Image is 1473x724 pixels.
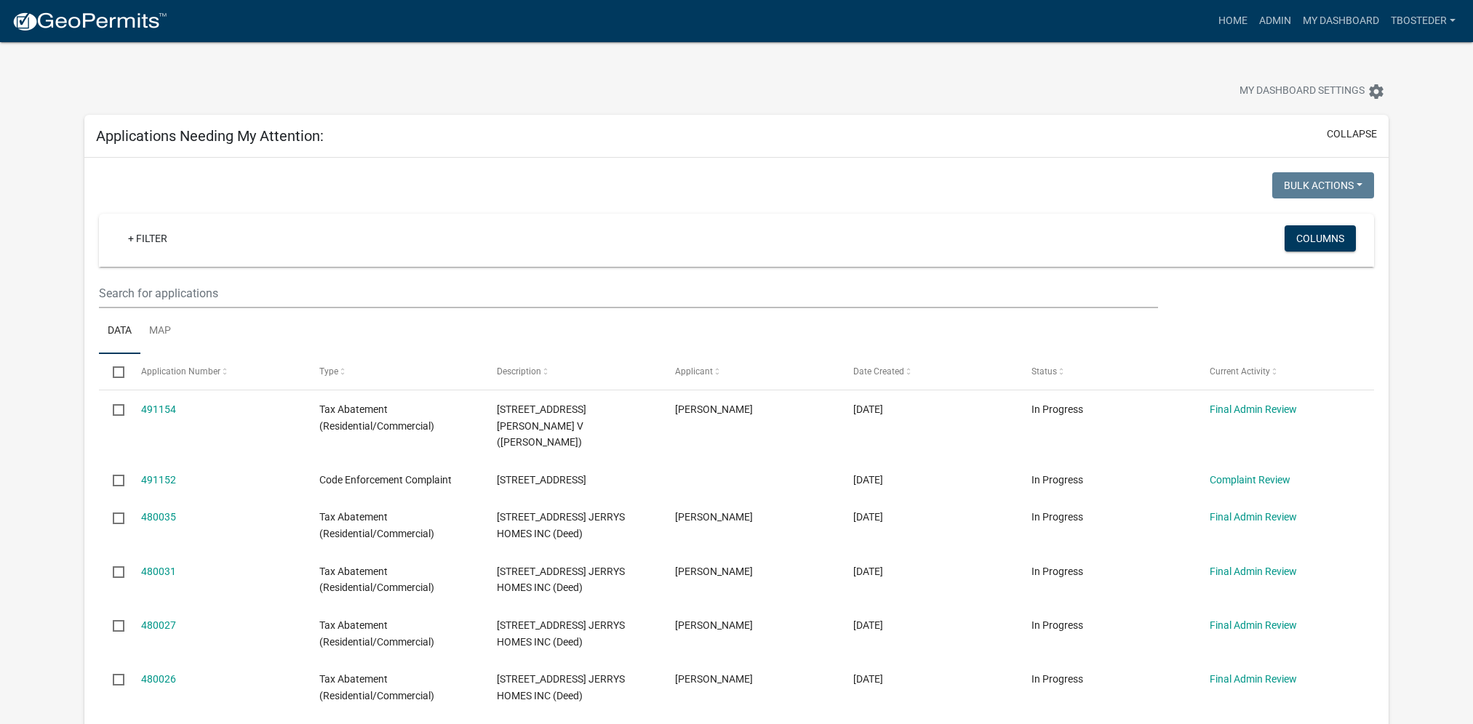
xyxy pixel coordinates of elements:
span: Application Number [141,366,220,377]
h5: Applications Needing My Attention: [96,127,324,145]
a: 480035 [141,511,176,523]
i: settings [1368,83,1385,100]
a: Admin [1253,7,1297,35]
span: Tax Abatement (Residential/Commercial) [319,403,434,432]
a: Home [1213,7,1253,35]
a: tbosteder [1385,7,1461,35]
span: 09/17/2025 [853,511,883,523]
span: Date Created [853,366,904,377]
span: Tax Abatement (Residential/Commercial) [319,619,434,648]
a: 491154 [141,403,176,415]
span: 307 N 19TH ST JERRYS HOMES INC (Deed) [497,673,625,701]
span: Douglas Hoch [675,403,753,415]
button: Bulk Actions [1272,172,1374,198]
span: 09/17/2025 [853,673,883,685]
span: Tax Abatement (Residential/Commercial) [319,566,434,594]
a: Final Admin Review [1210,566,1297,577]
span: 10/10/2025 [853,474,883,486]
span: adam [675,673,753,685]
span: 09/17/2025 [853,619,883,631]
span: 10/10/2025 [853,403,883,415]
a: Final Admin Review [1210,619,1297,631]
a: Final Admin Review [1210,511,1297,523]
span: Code Enforcement Complaint [319,474,452,486]
button: My Dashboard Settingssettings [1228,77,1397,105]
datatable-header-cell: Application Number [127,354,306,389]
span: Type [319,366,338,377]
datatable-header-cell: Applicant [661,354,839,389]
span: Description [497,366,541,377]
a: 480031 [141,566,176,577]
a: + Filter [116,225,179,252]
datatable-header-cell: Status [1018,354,1196,389]
span: adam [675,619,753,631]
span: 313 N 19TH ST JERRYS HOMES INC (Deed) [497,566,625,594]
span: In Progress [1031,474,1083,486]
span: Current Activity [1210,366,1270,377]
a: My Dashboard [1297,7,1385,35]
datatable-header-cell: Type [305,354,483,389]
button: collapse [1327,126,1377,142]
datatable-header-cell: Select [99,354,127,389]
span: 305 N 19TH ST JERRYS HOMES INC (Deed) [497,511,625,539]
a: Map [140,308,180,355]
input: Search for applications [99,278,1157,308]
span: 45 Lincoln Ave [497,474,586,486]
span: My Dashboard Settings [1240,83,1365,100]
a: 480026 [141,673,176,685]
span: In Progress [1031,673,1083,685]
a: Final Admin Review [1210,673,1297,685]
span: Applicant [675,366,713,377]
datatable-header-cell: Current Activity [1195,354,1373,389]
span: In Progress [1031,511,1083,523]
span: In Progress [1031,566,1083,577]
button: Columns [1285,225,1356,252]
span: Tax Abatement (Residential/Commercial) [319,673,434,701]
span: 09/17/2025 [853,566,883,577]
a: 480027 [141,619,176,631]
span: In Progress [1031,619,1083,631]
a: Complaint Review [1210,474,1290,486]
datatable-header-cell: Date Created [839,354,1018,389]
span: 311 N 19TH ST JERRYS HOMES INC (Deed) [497,619,625,648]
a: Final Admin Review [1210,403,1297,415]
span: In Progress [1031,403,1083,415]
span: adam [675,511,753,523]
a: 491152 [141,474,176,486]
datatable-header-cell: Description [483,354,661,389]
span: 2316 N 8TH ST HOCH, DOUGLAS W/MARTHA V (Deed) [497,403,586,449]
span: Status [1031,366,1057,377]
span: adam [675,566,753,577]
span: Tax Abatement (Residential/Commercial) [319,511,434,539]
a: Data [99,308,140,355]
